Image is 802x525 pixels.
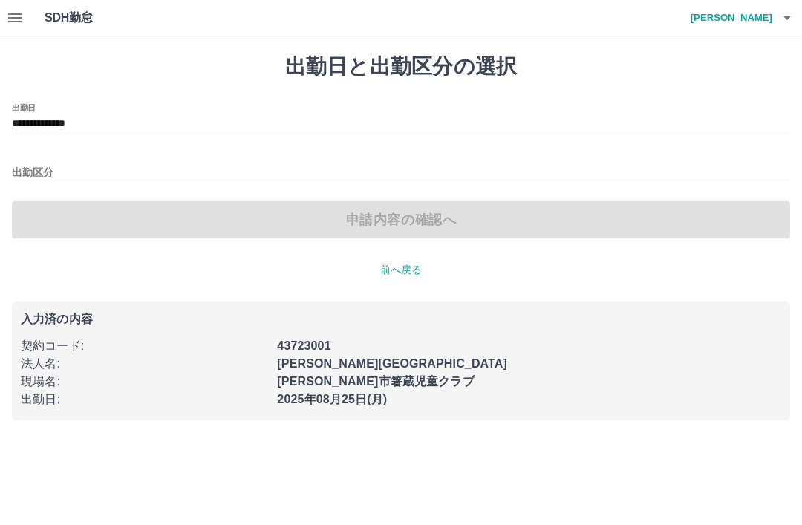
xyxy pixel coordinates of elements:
[12,262,790,278] p: 前へ戻る
[21,313,781,325] p: 入力済の内容
[21,391,268,408] p: 出勤日 :
[21,355,268,373] p: 法人名 :
[277,357,507,370] b: [PERSON_NAME][GEOGRAPHIC_DATA]
[21,373,268,391] p: 現場名 :
[277,393,387,405] b: 2025年08月25日(月)
[12,102,36,113] label: 出勤日
[21,337,268,355] p: 契約コード :
[12,54,790,79] h1: 出勤日と出勤区分の選択
[277,375,474,388] b: [PERSON_NAME]市箸蔵児童クラブ
[277,339,330,352] b: 43723001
